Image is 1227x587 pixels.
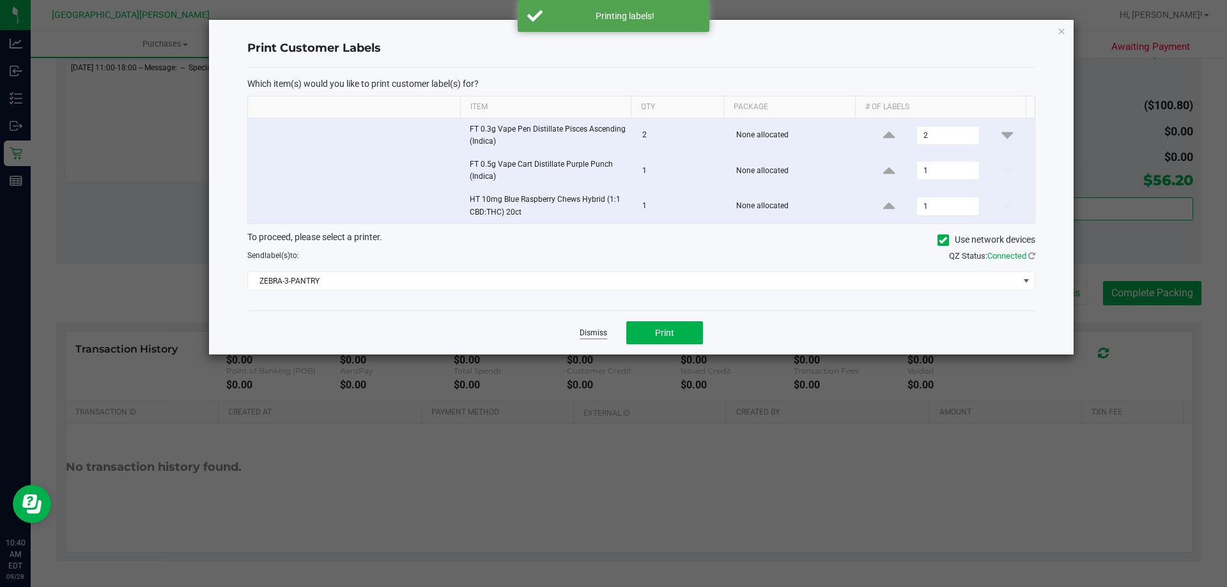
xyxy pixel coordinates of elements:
[462,118,635,153] td: FT 0.3g Vape Pen Distillate Pisces Ascending (Indica)
[729,118,862,153] td: None allocated
[635,188,729,223] td: 1
[238,231,1045,250] div: To proceed, please select a printer.
[462,153,635,188] td: FT 0.5g Vape Cart Distillate Purple Punch (Indica)
[635,153,729,188] td: 1
[13,485,51,523] iframe: Resource center
[723,96,855,118] th: Package
[626,321,703,344] button: Print
[460,96,631,118] th: Item
[247,78,1035,89] p: Which item(s) would you like to print customer label(s) for?
[550,10,700,22] div: Printing labels!
[949,251,1035,261] span: QZ Status:
[248,272,1019,290] span: ZEBRA-3-PANTRY
[655,328,674,338] span: Print
[247,40,1035,57] h4: Print Customer Labels
[631,96,723,118] th: Qty
[729,188,862,223] td: None allocated
[729,153,862,188] td: None allocated
[635,118,729,153] td: 2
[938,233,1035,247] label: Use network devices
[580,328,607,339] a: Dismiss
[987,251,1026,261] span: Connected
[462,188,635,223] td: HT 10mg Blue Raspberry Chews Hybrid (1:1 CBD:THC) 20ct
[247,251,299,260] span: Send to:
[265,251,290,260] span: label(s)
[855,96,1026,118] th: # of labels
